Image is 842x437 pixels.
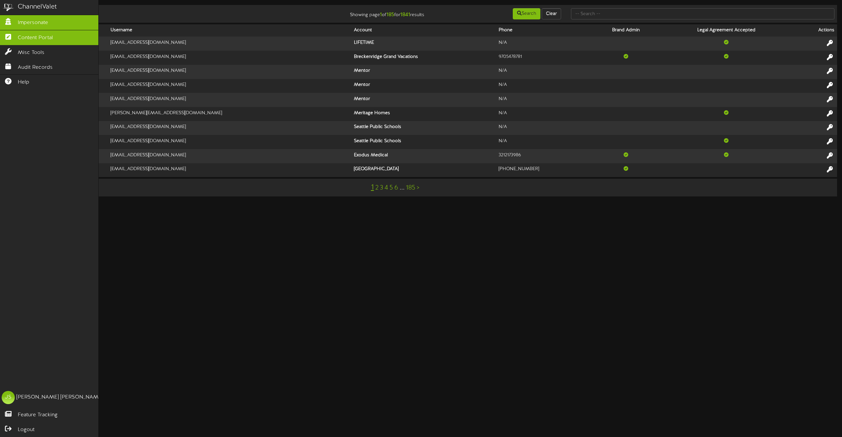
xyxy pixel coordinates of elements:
td: [EMAIL_ADDRESS][DOMAIN_NAME] [108,37,351,51]
th: Seattle Public Schools [351,135,496,149]
th: Username [108,24,351,37]
td: [PERSON_NAME][EMAIL_ADDRESS][DOMAIN_NAME] [108,107,351,121]
input: -- Search -- [571,8,834,19]
td: 3212173986 [496,149,591,163]
a: 6 [394,184,398,192]
th: [GEOGRAPHIC_DATA] [351,163,496,177]
span: Feature Tracking [18,411,58,419]
a: 1 [371,183,374,192]
a: > [417,184,419,192]
td: N/A [496,93,591,107]
button: Clear [542,8,561,19]
th: Mentor [351,93,496,107]
span: Help [18,79,29,86]
td: N/A [496,121,591,135]
div: ChannelValet [18,2,57,12]
td: [EMAIL_ADDRESS][DOMAIN_NAME] [108,51,351,65]
a: 2 [375,184,379,192]
button: Search [513,8,540,19]
td: N/A [496,79,591,93]
td: N/A [496,107,591,121]
span: Content Portal [18,34,53,42]
td: [EMAIL_ADDRESS][DOMAIN_NAME] [108,93,351,107]
th: Account [351,24,496,37]
td: [EMAIL_ADDRESS][DOMAIN_NAME] [108,121,351,135]
td: [EMAIL_ADDRESS][DOMAIN_NAME] [108,149,351,163]
th: Actions [792,24,837,37]
th: Mentor [351,79,496,93]
th: Seattle Public Schools [351,121,496,135]
strong: 1 [380,12,382,18]
td: N/A [496,135,591,149]
a: 5 [389,184,393,192]
div: Showing page of for results [292,8,429,19]
td: [EMAIL_ADDRESS][DOMAIN_NAME] [108,163,351,177]
th: Exodus Medical [351,149,496,163]
a: ... [400,184,405,192]
a: 3 [380,184,383,192]
td: [EMAIL_ADDRESS][DOMAIN_NAME] [108,135,351,149]
th: Meritage Homes [351,107,496,121]
th: Legal Agreement Accepted [660,24,793,37]
strong: 1841 [400,12,410,18]
a: 4 [384,184,388,192]
th: Brand Admin [591,24,660,37]
th: Breckenridge Grand Vacations [351,51,496,65]
td: N/A [496,37,591,51]
span: Audit Records [18,64,53,71]
span: Misc Tools [18,49,44,57]
div: [PERSON_NAME] [PERSON_NAME] [16,394,103,401]
td: [EMAIL_ADDRESS][DOMAIN_NAME] [108,65,351,79]
th: LIFETIME [351,37,496,51]
td: N/A [496,65,591,79]
span: Impersonate [18,19,48,27]
td: [EMAIL_ADDRESS][DOMAIN_NAME] [108,79,351,93]
th: Phone [496,24,591,37]
td: 9705478781 [496,51,591,65]
div: JS [2,391,15,404]
a: 185 [406,184,415,192]
td: [PHONE_NUMBER] [496,163,591,177]
th: Mentor [351,65,496,79]
span: Logout [18,426,35,434]
strong: 185 [386,12,394,18]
